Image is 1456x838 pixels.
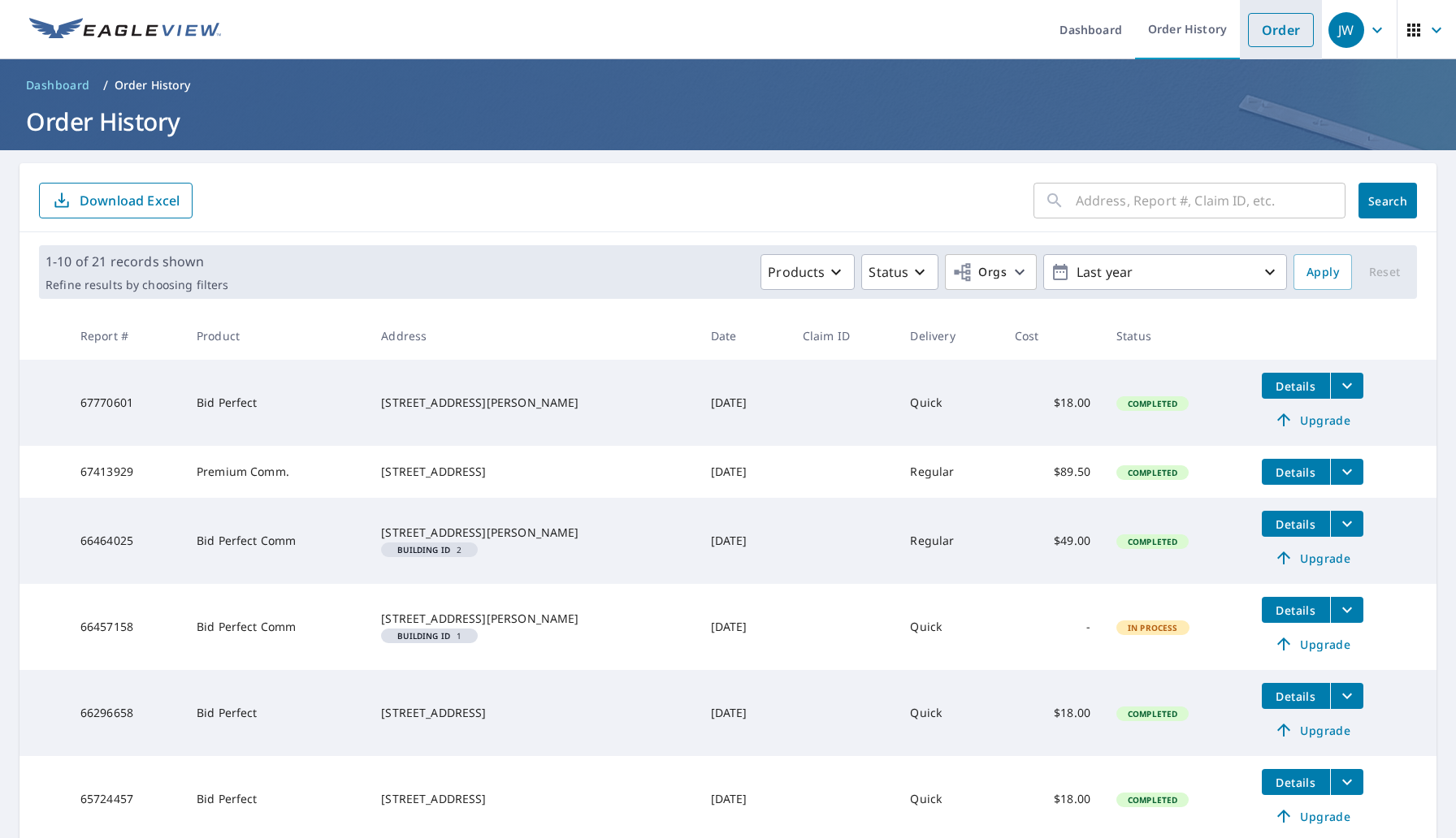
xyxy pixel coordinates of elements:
[397,632,450,640] em: Building ID
[897,446,1001,498] td: Regular
[1076,178,1345,223] input: Address, Report #, Claim ID, etc.
[1118,536,1187,547] span: Completed
[381,464,684,480] div: [STREET_ADDRESS]
[1002,670,1103,756] td: $18.00
[1262,407,1363,433] a: Upgrade
[1248,13,1314,47] a: Order
[39,183,193,218] button: Download Excel
[1118,794,1187,806] span: Completed
[1272,634,1354,654] span: Upgrade
[388,632,471,640] span: 1
[1272,775,1320,790] span: Details
[1272,464,1320,480] span: Details
[897,584,1001,670] td: Quick
[768,262,825,282] p: Products
[1070,258,1260,287] p: Last year
[1272,689,1320,704] span: Details
[1330,459,1363,485] button: filesDropdownBtn-67413929
[1330,511,1363,537] button: filesDropdownBtn-66464025
[1118,398,1187,409] span: Completed
[184,498,368,584] td: Bid Perfect Comm
[397,546,450,554] em: Building ID
[1002,584,1103,670] td: -
[184,360,368,446] td: Bid Perfect
[19,72,1436,98] nav: breadcrumb
[381,791,684,807] div: [STREET_ADDRESS]
[67,670,184,756] td: 66296658
[1371,193,1404,209] span: Search
[869,262,908,282] p: Status
[1262,769,1330,795] button: detailsBtn-65724457
[1262,373,1330,399] button: detailsBtn-67770601
[1118,622,1188,633] span: In Process
[897,498,1001,584] td: Regular
[698,360,790,446] td: [DATE]
[790,312,898,360] th: Claim ID
[1328,12,1364,48] div: JW
[368,312,697,360] th: Address
[1330,769,1363,795] button: filesDropdownBtn-65724457
[67,446,184,498] td: 67413929
[67,584,184,670] td: 66457158
[26,77,90,93] span: Dashboard
[45,252,228,271] p: 1-10 of 21 records shown
[80,192,180,209] p: Download Excel
[1272,603,1320,618] span: Details
[1118,708,1187,719] span: Completed
[1272,720,1354,740] span: Upgrade
[1002,360,1103,446] td: $18.00
[184,312,368,360] th: Product
[381,525,684,541] div: [STREET_ADDRESS][PERSON_NAME]
[115,77,191,93] p: Order History
[945,254,1037,290] button: Orgs
[1272,806,1354,826] span: Upgrade
[29,18,221,42] img: EV Logo
[1002,498,1103,584] td: $49.00
[1293,254,1352,290] button: Apply
[1002,446,1103,498] td: $89.50
[67,498,184,584] td: 66464025
[67,312,184,360] th: Report #
[103,76,108,95] li: /
[760,254,855,290] button: Products
[1262,631,1363,657] a: Upgrade
[1358,183,1417,218] button: Search
[184,584,368,670] td: Bid Perfect Comm
[1262,803,1363,829] a: Upgrade
[1272,548,1354,568] span: Upgrade
[698,498,790,584] td: [DATE]
[1306,262,1339,283] span: Apply
[1118,467,1187,478] span: Completed
[67,360,184,446] td: 67770601
[1272,410,1354,430] span: Upgrade
[381,611,684,627] div: [STREET_ADDRESS][PERSON_NAME]
[1330,683,1363,709] button: filesDropdownBtn-66296658
[698,446,790,498] td: [DATE]
[1262,511,1330,537] button: detailsBtn-66464025
[1103,312,1249,360] th: Status
[388,546,471,554] span: 2
[1262,545,1363,571] a: Upgrade
[1272,378,1320,394] span: Details
[897,360,1001,446] td: Quick
[1043,254,1287,290] button: Last year
[1262,597,1330,623] button: detailsBtn-66457158
[698,584,790,670] td: [DATE]
[897,670,1001,756] td: Quick
[184,446,368,498] td: Premium Comm.
[1330,373,1363,399] button: filesDropdownBtn-67770601
[698,312,790,360] th: Date
[861,254,938,290] button: Status
[184,670,368,756] td: Bid Perfect
[1262,459,1330,485] button: detailsBtn-67413929
[381,395,684,411] div: [STREET_ADDRESS][PERSON_NAME]
[381,705,684,721] div: [STREET_ADDRESS]
[1330,597,1363,623] button: filesDropdownBtn-66457158
[19,105,1436,138] h1: Order History
[1002,312,1103,360] th: Cost
[698,670,790,756] td: [DATE]
[1262,717,1363,743] a: Upgrade
[19,72,97,98] a: Dashboard
[1262,683,1330,709] button: detailsBtn-66296658
[952,262,1007,283] span: Orgs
